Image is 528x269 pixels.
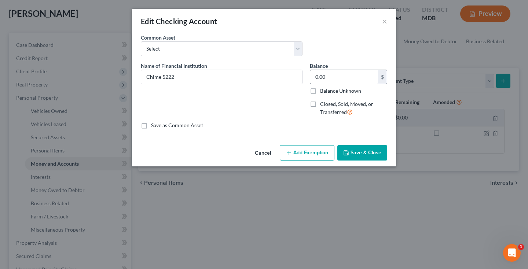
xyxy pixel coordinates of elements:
[141,16,217,26] div: Edit Checking Account
[382,17,387,26] button: ×
[503,244,521,262] iframe: Intercom live chat
[151,122,203,129] label: Save as Common Asset
[378,70,387,84] div: $
[141,70,302,84] input: Enter name...
[141,34,175,41] label: Common Asset
[249,146,277,161] button: Cancel
[320,101,373,115] span: Closed, Sold, Moved, or Transferred
[320,87,361,95] label: Balance Unknown
[310,62,328,70] label: Balance
[280,145,334,161] button: Add Exemption
[337,145,387,161] button: Save & Close
[310,70,378,84] input: 0.00
[141,63,207,69] span: Name of Financial Institution
[518,244,524,250] span: 1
